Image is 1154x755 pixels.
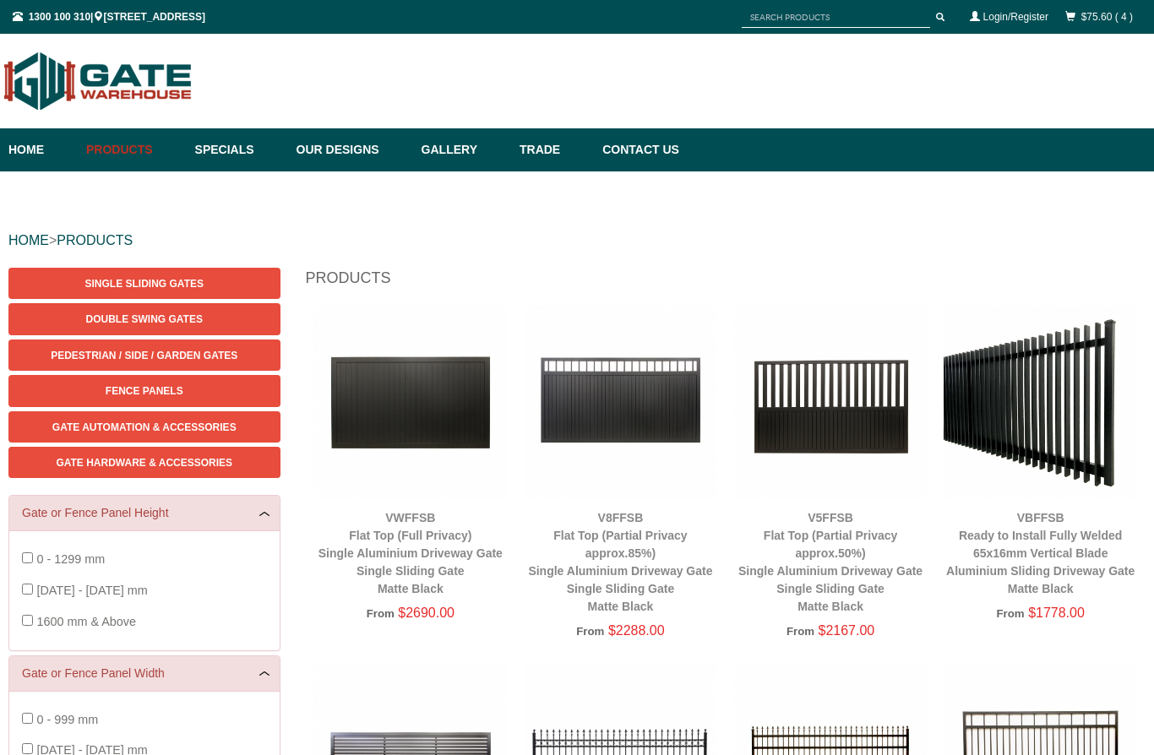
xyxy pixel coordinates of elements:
[36,615,136,628] span: 1600 mm & Above
[8,303,280,334] a: Double Swing Gates
[57,233,133,247] a: PRODUCTS
[29,11,90,23] a: 1300 100 310
[1028,606,1085,620] span: $1778.00
[36,552,105,566] span: 0 - 1299 mm
[944,306,1137,499] img: VBFFSB - Ready to Install Fully Welded 65x16mm Vertical Blade - Aluminium Sliding Driveway Gate -...
[8,411,280,443] a: Gate Automation & Accessories
[997,607,1025,620] span: From
[1081,11,1133,23] a: $75.60 ( 4 )
[8,268,280,299] a: Single Sliding Gates
[8,233,49,247] a: HOME
[787,625,814,638] span: From
[413,128,511,171] a: Gallery
[36,713,98,726] span: 0 - 999 mm
[594,128,679,171] a: Contact Us
[8,214,1146,268] div: >
[22,504,267,522] a: Gate or Fence Panel Height
[608,623,665,638] span: $2288.00
[56,457,232,469] span: Gate Hardware & Accessories
[314,306,508,499] img: VWFFSB - Flat Top (Full Privacy) - Single Aluminium Driveway Gate - Single Sliding Gate - Matte B...
[576,625,604,638] span: From
[86,313,203,325] span: Double Swing Gates
[288,128,413,171] a: Our Designs
[187,128,288,171] a: Specials
[22,665,267,682] a: Gate or Fence Panel Width
[528,511,712,613] a: V8FFSBFlat Top (Partial Privacy approx.85%)Single Aluminium Driveway GateSingle Sliding GateMatte...
[734,306,928,499] img: V5FFSB - Flat Top (Partial Privacy approx.50%) - Single Aluminium Driveway Gate - Single Sliding ...
[8,447,280,478] a: Gate Hardware & Accessories
[13,11,205,23] span: | [STREET_ADDRESS]
[946,511,1135,595] a: VBFFSBReady to Install Fully Welded 65x16mm Vertical BladeAluminium Sliding Driveway GateMatte Black
[8,128,78,171] a: Home
[51,350,237,361] span: Pedestrian / Side / Garden Gates
[983,11,1048,23] a: Login/Register
[318,511,503,595] a: VWFFSBFlat Top (Full Privacy)Single Aluminium Driveway GateSingle Sliding GateMatte Black
[106,385,183,397] span: Fence Panels
[8,339,280,371] a: Pedestrian / Side / Garden Gates
[85,278,204,290] span: Single Sliding Gates
[511,128,594,171] a: Trade
[78,128,187,171] a: Products
[819,623,875,638] span: $2167.00
[742,7,930,28] input: SEARCH PRODUCTS
[398,606,455,620] span: $2690.00
[52,421,237,433] span: Gate Automation & Accessories
[36,584,147,597] span: [DATE] - [DATE] mm
[524,306,717,499] img: V8FFSB - Flat Top (Partial Privacy approx.85%) - Single Aluminium Driveway Gate - Single Sliding ...
[8,375,280,406] a: Fence Panels
[738,511,923,613] a: V5FFSBFlat Top (Partial Privacy approx.50%)Single Aluminium Driveway GateSingle Sliding GateMatte...
[306,268,1146,297] h1: Products
[367,607,395,620] span: From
